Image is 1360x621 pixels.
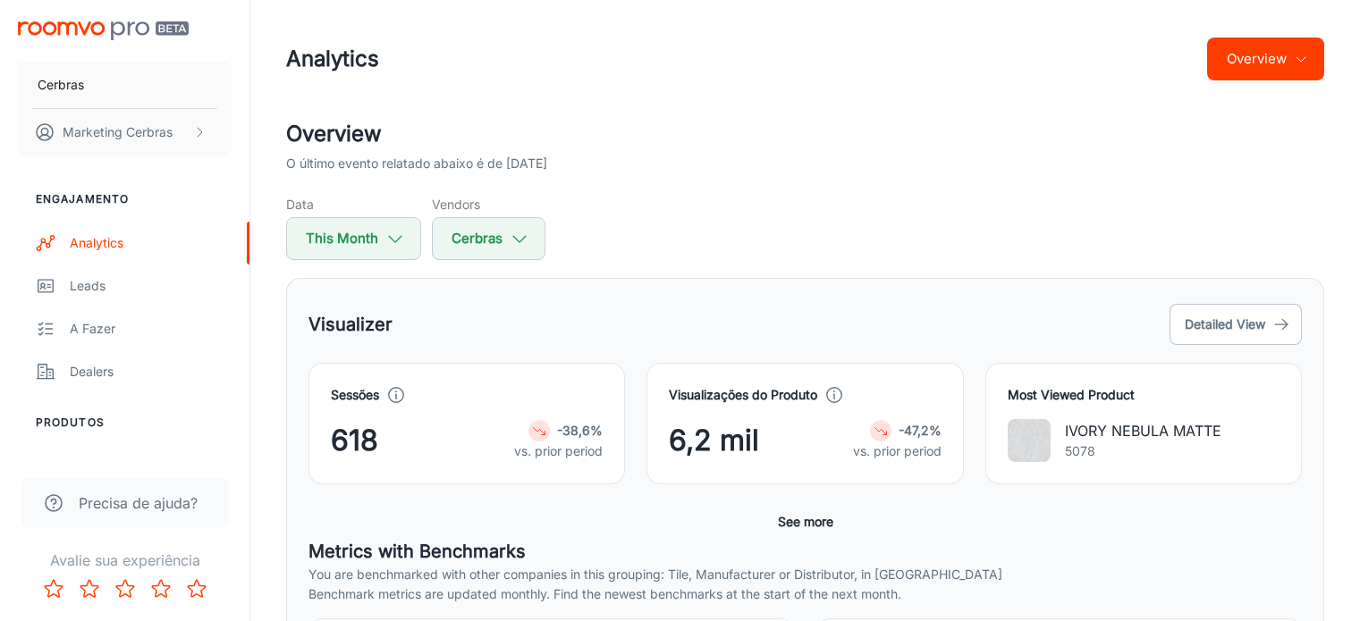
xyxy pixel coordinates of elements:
[1065,441,1221,461] p: 5078
[331,385,379,405] h4: Sessões
[38,75,84,95] p: Cerbras
[70,457,232,476] div: Meus Produtos
[308,584,1302,604] p: Benchmark metrics are updated monthly. Find the newest benchmarks at the start of the next month.
[14,550,235,571] p: Avalie sua experiência
[1065,420,1221,441] p: IVORY NEBULA MATTE
[331,419,378,462] span: 618
[179,571,215,607] button: Rate 5 star
[63,122,173,142] p: Marketing Cerbras
[308,538,1302,565] h5: Metrics with Benchmarks
[308,311,393,338] h5: Visualizer
[79,492,198,514] span: Precisa de ajuda?
[1008,419,1051,462] img: IVORY NEBULA MATTE
[432,217,545,260] button: Cerbras
[143,571,179,607] button: Rate 4 star
[432,195,545,214] h5: Vendors
[771,506,840,538] button: See more
[1008,385,1280,405] h4: Most Viewed Product
[853,441,942,461] p: vs. prior period
[286,118,1324,150] h2: Overview
[70,276,232,296] div: Leads
[18,62,232,108] button: Cerbras
[669,419,759,462] span: 6,2 mil
[286,195,421,214] h5: Data
[286,154,547,173] p: O último evento relatado abaixo é de [DATE]
[1170,304,1302,345] button: Detailed View
[514,441,603,461] p: vs. prior period
[308,565,1302,584] p: You are benchmarked with other companies in this grouping: Tile, Manufacturer or Distributor, in ...
[70,319,232,339] div: A fazer
[286,217,421,260] button: This Month
[557,423,603,438] strong: -38,6%
[72,571,107,607] button: Rate 2 star
[899,423,942,438] strong: -47,2%
[286,43,379,75] h1: Analytics
[70,362,232,382] div: Dealers
[36,571,72,607] button: Rate 1 star
[18,109,232,155] button: Marketing Cerbras
[18,21,189,40] img: Roomvo PRO Beta
[107,571,143,607] button: Rate 3 star
[1207,38,1324,80] button: Overview
[669,385,817,405] h4: Visualizações do Produto
[70,233,232,253] div: Analytics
